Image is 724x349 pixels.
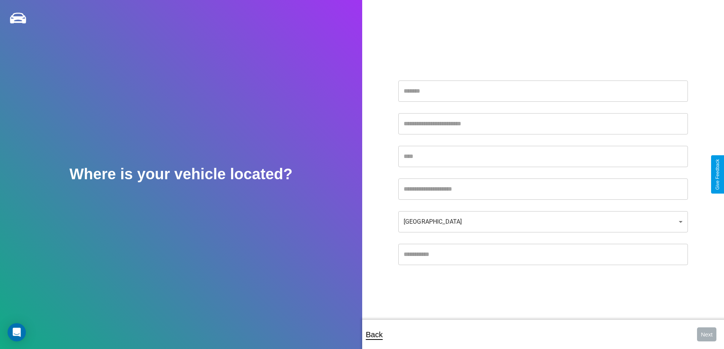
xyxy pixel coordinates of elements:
[366,328,383,341] p: Back
[697,327,716,341] button: Next
[70,166,293,183] h2: Where is your vehicle located?
[715,159,720,190] div: Give Feedback
[398,211,688,232] div: [GEOGRAPHIC_DATA]
[8,323,26,341] div: Open Intercom Messenger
